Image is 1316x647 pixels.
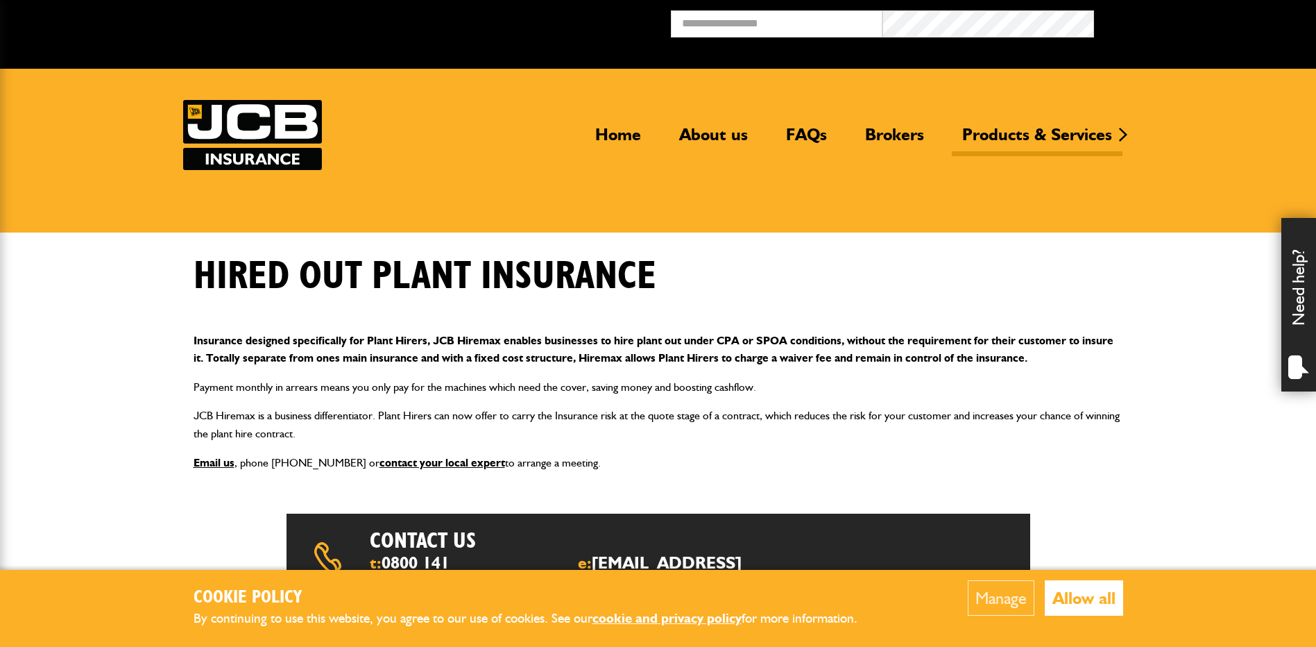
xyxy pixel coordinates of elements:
a: JCB Insurance Services [183,100,322,170]
span: e: [578,555,811,588]
p: By continuing to use this website, you agree to our use of cookies. See our for more information. [194,608,880,630]
a: contact your local expert [379,456,505,469]
a: 0800 141 2877 [370,553,450,589]
p: , phone [PHONE_NUMBER] or to arrange a meeting. [194,454,1123,472]
h2: Contact us [370,528,695,554]
a: Email us [194,456,234,469]
button: Allow all [1045,580,1123,616]
h1: Hired out plant insurance [194,253,656,300]
a: Products & Services [952,124,1122,156]
div: Need help? [1281,218,1316,392]
a: Home [585,124,651,156]
p: Insurance designed specifically for Plant Hirers, JCB Hiremax enables businesses to hire plant ou... [194,332,1123,367]
a: [EMAIL_ADDRESS][DOMAIN_NAME] [578,553,742,589]
a: Brokers [855,124,934,156]
span: t: [370,555,461,588]
a: cookie and privacy policy [592,610,742,626]
h2: Cookie Policy [194,587,880,609]
a: About us [669,124,758,156]
p: JCB Hiremax is a business differentiator. Plant Hirers can now offer to carry the Insurance risk ... [194,407,1123,442]
button: Broker Login [1094,10,1306,32]
img: JCB Insurance Services logo [183,100,322,170]
a: FAQs [776,124,837,156]
p: Payment monthly in arrears means you only pay for the machines which need the cover, saving money... [194,378,1123,396]
button: Manage [968,580,1034,616]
